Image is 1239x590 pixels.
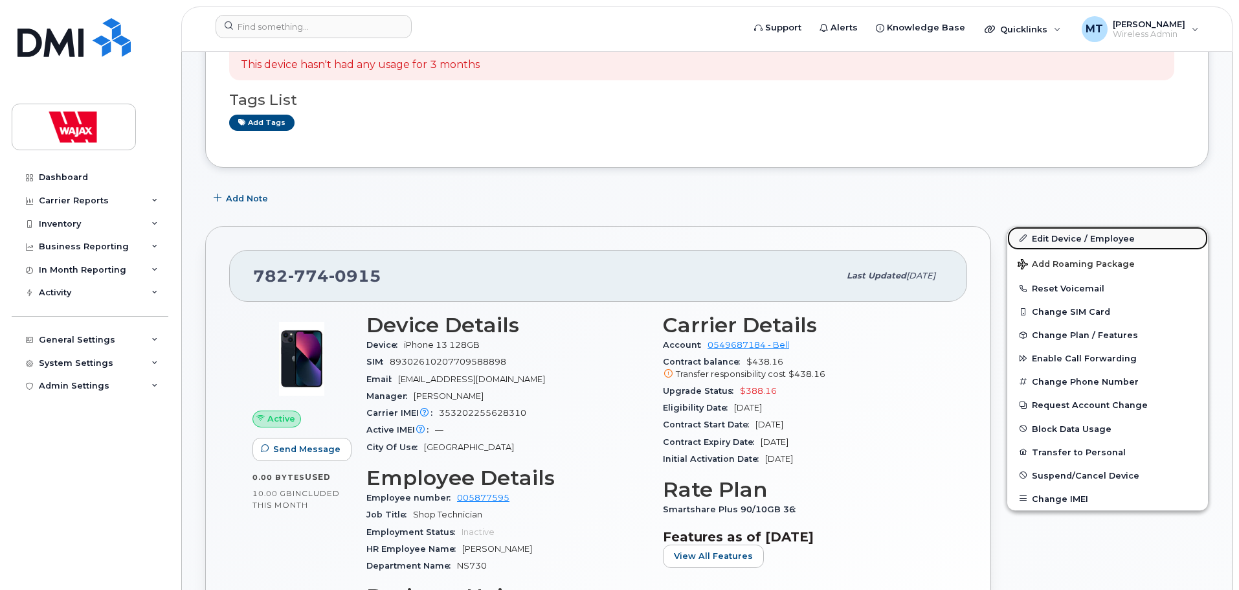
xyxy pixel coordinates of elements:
[663,545,764,568] button: View All Features
[745,15,810,41] a: Support
[457,561,487,571] span: NS730
[906,271,935,280] span: [DATE]
[263,320,340,398] img: image20231002-3703462-1ig824h.jpeg
[663,386,740,396] span: Upgrade Status
[663,403,734,413] span: Eligibility Date
[366,493,457,503] span: Employee number
[1032,354,1137,363] span: Enable Call Forwarding
[867,15,974,41] a: Knowledge Base
[663,478,944,501] h3: Rate Plan
[366,510,413,519] span: Job Title
[1007,227,1208,250] a: Edit Device / Employee
[765,454,793,464] span: [DATE]
[663,357,746,367] span: Contract balance
[1007,417,1208,440] button: Block Data Usage
[366,357,390,367] span: SIM
[241,58,480,73] p: This device hasn't had any usage for 3 months
[390,357,506,367] span: 89302610207709588898
[761,437,788,447] span: [DATE]
[435,425,443,435] span: —
[366,408,439,418] span: Carrier IMEI
[457,493,509,503] a: 005877595
[663,437,761,447] span: Contract Expiry Date
[765,21,801,34] span: Support
[1032,470,1139,480] span: Suspend/Cancel Device
[663,340,708,350] span: Account
[414,391,484,401] span: [PERSON_NAME]
[1007,300,1208,323] button: Change SIM Card
[788,369,825,379] span: $438.16
[366,313,647,337] h3: Device Details
[413,510,482,519] span: Shop Technician
[976,16,1070,42] div: Quicklinks
[755,420,783,429] span: [DATE]
[831,21,858,34] span: Alerts
[404,340,480,350] span: iPhone 13 128GB
[1113,19,1185,29] span: [PERSON_NAME]
[267,413,295,425] span: Active
[734,403,762,413] span: [DATE]
[663,505,802,514] span: Smartshare Plus 90/10GB 36
[1086,21,1103,37] span: MT
[663,420,755,429] span: Contract Start Date
[708,340,789,350] a: 0549687184 - Bell
[1007,393,1208,416] button: Request Account Change
[439,408,526,418] span: 353202255628310
[366,340,404,350] span: Device
[676,369,786,379] span: Transfer responsibility cost
[288,266,329,286] span: 774
[253,266,381,286] span: 782
[366,374,398,384] span: Email
[462,544,532,554] span: [PERSON_NAME]
[424,442,514,452] span: [GEOGRAPHIC_DATA]
[1007,250,1208,277] button: Add Roaming Package
[366,527,462,537] span: Employment Status
[226,192,268,205] span: Add Note
[1000,24,1047,34] span: Quicklinks
[366,425,435,435] span: Active IMEI
[366,442,424,452] span: City Of Use
[462,527,495,537] span: Inactive
[663,529,944,545] h3: Features as of [DATE]
[663,313,944,337] h3: Carrier Details
[252,489,293,498] span: 10.00 GB
[663,357,944,380] span: $438.16
[1018,259,1135,271] span: Add Roaming Package
[1007,277,1208,300] button: Reset Voicemail
[1113,29,1185,40] span: Wireless Admin
[252,488,340,510] span: included this month
[273,443,340,455] span: Send Message
[1007,370,1208,393] button: Change Phone Number
[216,15,412,38] input: Find something...
[366,544,462,554] span: HR Employee Name
[252,473,305,482] span: 0.00 Bytes
[1073,16,1208,42] div: Michael Tran
[366,391,414,401] span: Manager
[1007,440,1208,464] button: Transfer to Personal
[205,187,279,210] button: Add Note
[887,21,965,34] span: Knowledge Base
[329,266,381,286] span: 0915
[366,466,647,490] h3: Employee Details
[229,115,295,131] a: Add tags
[740,386,777,396] span: $388.16
[810,15,867,41] a: Alerts
[663,454,765,464] span: Initial Activation Date
[229,92,1185,108] h3: Tags List
[1007,464,1208,487] button: Suspend/Cancel Device
[674,550,753,562] span: View All Features
[1007,487,1208,510] button: Change IMEI
[366,561,457,571] span: Department Name
[847,271,906,280] span: Last updated
[1007,346,1208,370] button: Enable Call Forwarding
[252,438,352,461] button: Send Message
[1007,323,1208,346] button: Change Plan / Features
[305,472,331,482] span: used
[1032,330,1138,340] span: Change Plan / Features
[398,374,545,384] span: [EMAIL_ADDRESS][DOMAIN_NAME]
